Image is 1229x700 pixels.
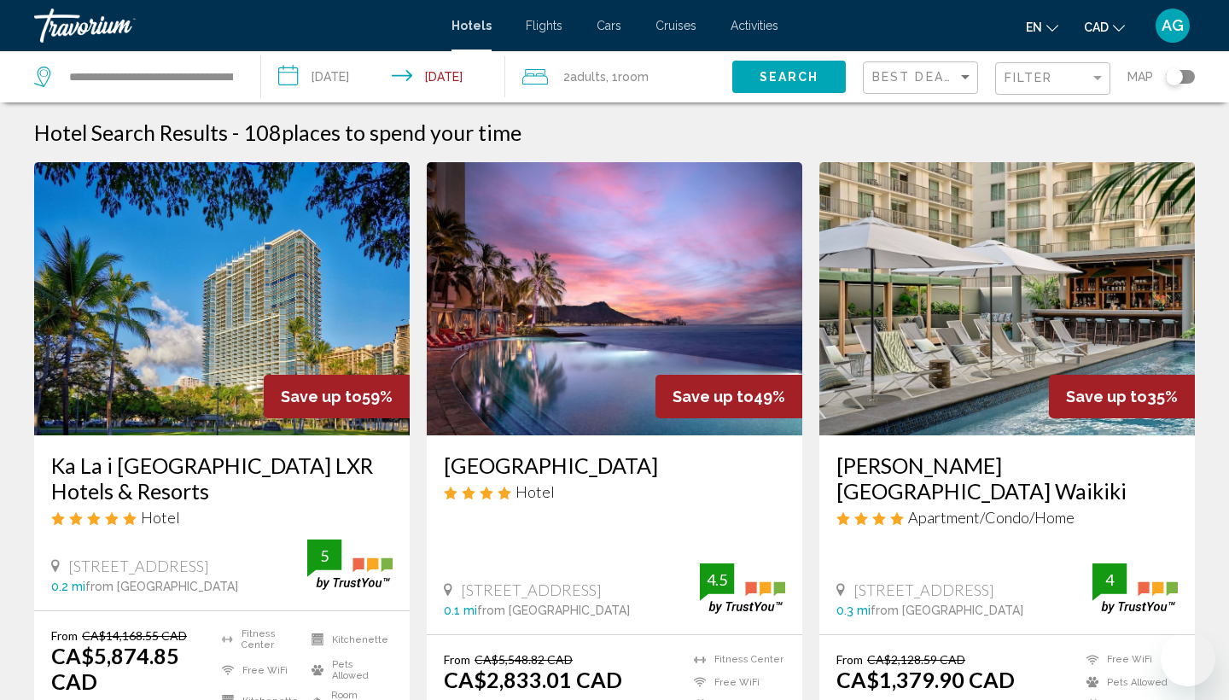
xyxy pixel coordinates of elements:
[673,388,754,405] span: Save up to
[307,540,393,590] img: trustyou-badge.svg
[618,70,649,84] span: Room
[34,9,434,43] a: Travorium
[475,652,573,667] del: CA$5,548.82 CAD
[819,162,1195,435] img: Hotel image
[1066,388,1147,405] span: Save up to
[303,659,393,681] li: Pets Allowed
[461,580,602,599] span: [STREET_ADDRESS]
[451,19,492,32] a: Hotels
[872,70,962,84] span: Best Deals
[570,70,606,84] span: Adults
[51,508,393,527] div: 5 star Hotel
[1049,375,1195,418] div: 35%
[68,557,209,575] span: [STREET_ADDRESS]
[261,51,505,102] button: Check-in date: Aug 31, 2025 Check-out date: Sep 7, 2025
[505,51,732,102] button: Travelers: 2 adults, 0 children
[51,628,78,643] span: From
[700,563,785,614] img: trustyou-badge.svg
[281,388,362,405] span: Save up to
[444,604,477,617] span: 0.1 mi
[836,508,1178,527] div: 4 star Apartment
[606,65,649,89] span: , 1
[685,652,785,667] li: Fitness Center
[141,508,180,527] span: Hotel
[303,628,393,650] li: Kitchenette
[243,120,521,145] h2: 108
[1005,71,1053,85] span: Filter
[760,71,819,85] span: Search
[526,19,562,32] a: Flights
[1078,675,1178,690] li: Pets Allowed
[731,19,778,32] a: Activities
[685,675,785,690] li: Free WiFi
[444,667,622,692] ins: CA$2,833.01 CAD
[867,652,965,667] del: CA$2,128.59 CAD
[836,604,871,617] span: 0.3 mi
[213,659,303,681] li: Free WiFi
[872,71,973,85] mat-select: Sort by
[836,652,863,667] span: From
[34,120,228,145] h1: Hotel Search Results
[1026,15,1058,39] button: Change language
[444,652,470,667] span: From
[307,545,341,566] div: 5
[1127,65,1153,89] span: Map
[51,580,85,593] span: 0.2 mi
[427,162,802,435] img: Hotel image
[82,628,187,643] del: CA$14,168.55 CAD
[1084,15,1125,39] button: Change currency
[1084,20,1109,34] span: CAD
[51,452,393,504] a: Ka La i [GEOGRAPHIC_DATA] LXR Hotels & Resorts
[232,120,239,145] span: -
[515,482,555,501] span: Hotel
[51,643,179,694] ins: CA$5,874.85 CAD
[836,667,1015,692] ins: CA$1,379.90 CAD
[1161,632,1215,686] iframe: Button to launch messaging window
[444,482,785,501] div: 4 star Hotel
[871,604,1023,617] span: from [GEOGRAPHIC_DATA]
[908,508,1075,527] span: Apartment/Condo/Home
[34,162,410,435] img: Hotel image
[1092,563,1178,614] img: trustyou-badge.svg
[732,61,846,92] button: Search
[1026,20,1042,34] span: en
[85,580,238,593] span: from [GEOGRAPHIC_DATA]
[655,19,696,32] a: Cruises
[1153,69,1195,85] button: Toggle map
[264,375,410,418] div: 59%
[1078,652,1178,667] li: Free WiFi
[700,569,734,590] div: 4.5
[1092,569,1127,590] div: 4
[213,628,303,650] li: Fitness Center
[282,120,521,145] span: places to spend your time
[853,580,994,599] span: [STREET_ADDRESS]
[836,452,1178,504] a: [PERSON_NAME][GEOGRAPHIC_DATA] Waikiki
[597,19,621,32] a: Cars
[1150,8,1195,44] button: User Menu
[995,61,1110,96] button: Filter
[563,65,606,89] span: 2
[477,604,630,617] span: from [GEOGRAPHIC_DATA]
[655,375,802,418] div: 49%
[1162,17,1184,34] span: AG
[444,452,785,478] a: [GEOGRAPHIC_DATA]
